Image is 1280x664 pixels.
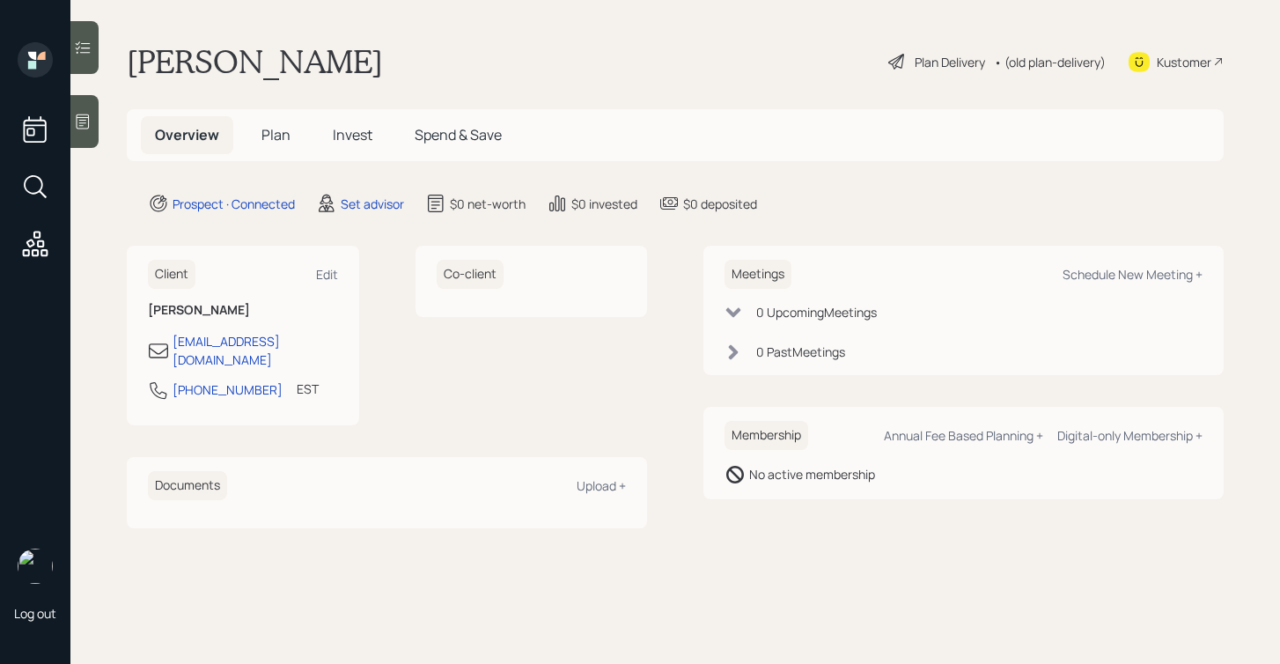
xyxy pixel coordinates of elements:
[571,195,637,213] div: $0 invested
[173,332,338,369] div: [EMAIL_ADDRESS][DOMAIN_NAME]
[297,380,319,398] div: EST
[756,343,845,361] div: 0 Past Meeting s
[994,53,1106,71] div: • (old plan-delivery)
[173,195,295,213] div: Prospect · Connected
[148,471,227,500] h6: Documents
[749,465,875,483] div: No active membership
[437,260,504,289] h6: Co-client
[1157,53,1211,71] div: Kustomer
[18,549,53,584] img: retirable_logo.png
[148,303,338,318] h6: [PERSON_NAME]
[14,605,56,622] div: Log out
[884,427,1043,444] div: Annual Fee Based Planning +
[173,380,283,399] div: [PHONE_NUMBER]
[127,42,383,81] h1: [PERSON_NAME]
[333,125,372,144] span: Invest
[577,477,626,494] div: Upload +
[725,421,808,450] h6: Membership
[725,260,791,289] h6: Meetings
[155,125,219,144] span: Overview
[316,266,338,283] div: Edit
[450,195,526,213] div: $0 net-worth
[415,125,502,144] span: Spend & Save
[148,260,195,289] h6: Client
[756,303,877,321] div: 0 Upcoming Meeting s
[261,125,291,144] span: Plan
[1057,427,1203,444] div: Digital-only Membership +
[341,195,404,213] div: Set advisor
[683,195,757,213] div: $0 deposited
[1063,266,1203,283] div: Schedule New Meeting +
[915,53,985,71] div: Plan Delivery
